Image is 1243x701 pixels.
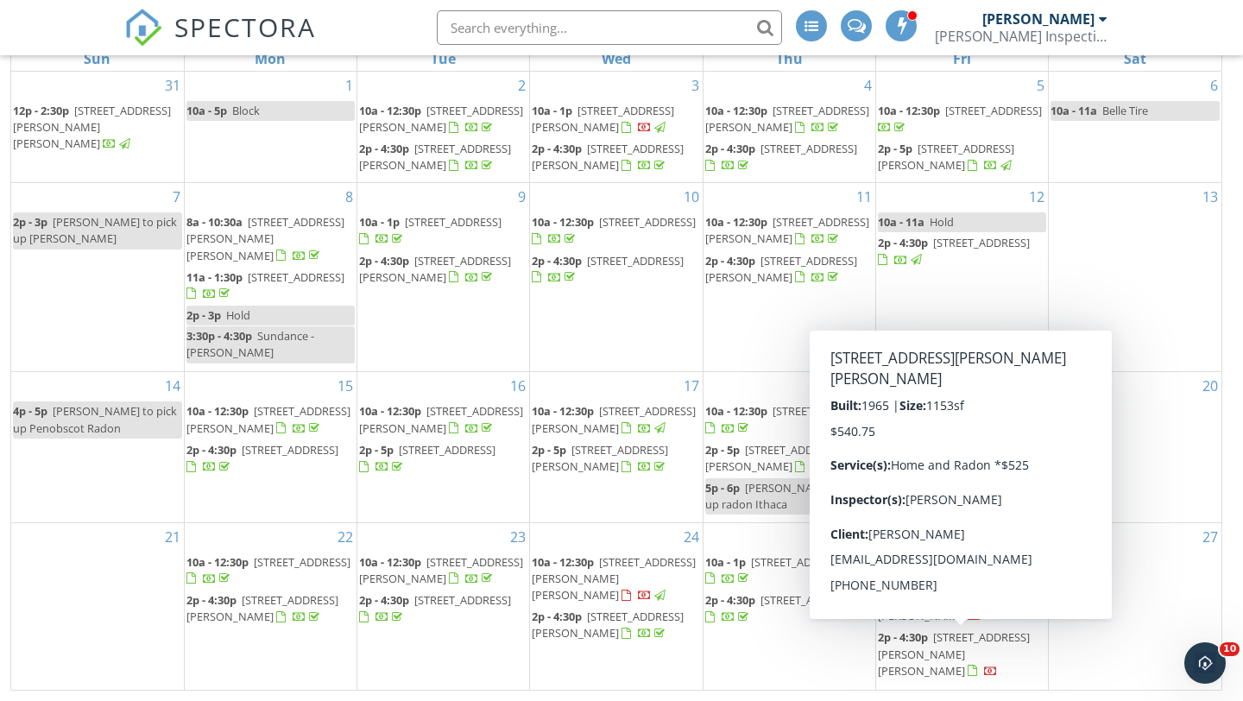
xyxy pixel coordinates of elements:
span: [STREET_ADDRESS] [414,592,511,608]
td: Go to September 27, 2025 [1049,522,1221,690]
span: 12p - 1p [878,575,918,590]
span: [PERSON_NAME] to pick up [PERSON_NAME] [13,214,177,246]
a: 2p - 4:30p [STREET_ADDRESS][PERSON_NAME] [359,141,511,173]
a: 10a - 12:30p [STREET_ADDRESS][PERSON_NAME] [359,103,523,135]
a: 10a - 12:30p [STREET_ADDRESS][PERSON_NAME] [359,553,527,590]
a: Go to September 23, 2025 [507,523,529,551]
a: Go to September 4, 2025 [861,72,875,99]
a: Go to September 5, 2025 [1033,72,1048,99]
a: 2p - 5p [STREET_ADDRESS][PERSON_NAME] [705,440,874,477]
span: Hold [930,554,954,570]
a: 2p - 4:30p [STREET_ADDRESS] [532,253,684,285]
span: [STREET_ADDRESS] [599,214,696,230]
td: Go to September 17, 2025 [530,372,703,522]
a: 10a - 12:30p [STREET_ADDRESS][PERSON_NAME] [705,103,869,135]
span: 2p - 4:30p [532,141,582,156]
a: 8a - 10:30a [STREET_ADDRESS][PERSON_NAME][PERSON_NAME] [186,212,355,267]
span: Sundance - [PERSON_NAME] [186,328,314,360]
span: Hold [918,425,942,440]
div: [PERSON_NAME] [982,10,1095,28]
a: 12p - 1p [STREET_ADDRESS][PERSON_NAME][PERSON_NAME] [878,575,1020,623]
a: 10a - 12:30p [STREET_ADDRESS][PERSON_NAME] [359,101,527,138]
a: 10a - 12:30p [STREET_ADDRESS][PERSON_NAME] [705,212,874,249]
a: 11a - 1:30p [STREET_ADDRESS] [186,269,344,301]
span: 12p - 2:30p [13,103,69,118]
span: 10a - 12:30p [705,403,767,419]
span: 10a - 11a [878,554,924,570]
span: [STREET_ADDRESS] [248,269,344,285]
span: [STREET_ADDRESS] [242,442,338,458]
a: 10a - 12:30p [STREET_ADDRESS][PERSON_NAME] [359,403,523,435]
span: SPECTORA [174,9,316,45]
a: 10a - 12:30p [STREET_ADDRESS] [878,103,1042,135]
a: Friday [950,47,975,71]
span: 11a - 1:30p [186,269,243,285]
a: 2p - 4:30p [STREET_ADDRESS][PERSON_NAME] [705,251,874,288]
a: 2p - 4:30p [STREET_ADDRESS] [359,592,511,624]
span: 2p - 5p [359,442,394,458]
a: Go to September 18, 2025 [853,372,875,400]
td: Go to September 8, 2025 [184,183,356,372]
span: [STREET_ADDRESS] [933,235,1030,250]
span: 4p - 5p [13,403,47,419]
a: 10a - 12:30p [STREET_ADDRESS][PERSON_NAME] [359,554,523,586]
td: Go to September 19, 2025 [875,372,1048,522]
td: Go to September 18, 2025 [703,372,875,522]
a: Go to September 10, 2025 [680,183,703,211]
a: 2p - 4:30p [STREET_ADDRESS][PERSON_NAME][PERSON_NAME] [878,629,1030,678]
a: 10a - 12:30p [STREET_ADDRESS] [878,101,1046,138]
a: Go to September 3, 2025 [688,72,703,99]
a: 2p - 4:30p [STREET_ADDRESS] [705,590,874,628]
span: [STREET_ADDRESS][PERSON_NAME][PERSON_NAME] [186,214,344,262]
span: [STREET_ADDRESS][PERSON_NAME] [359,403,523,435]
a: 2p - 4:30p [STREET_ADDRESS] [186,442,338,474]
td: Go to September 22, 2025 [184,522,356,690]
a: 10a - 1p [STREET_ADDRESS] [359,214,502,246]
span: 2p - 4:30p [705,592,755,608]
a: 10a - 12:30p [STREET_ADDRESS] [186,554,350,586]
td: Go to September 1, 2025 [184,72,356,183]
a: 10a - 12:30p [STREET_ADDRESS][PERSON_NAME] [532,401,700,439]
span: 2p - 3p [13,214,47,230]
a: 12p - 1p [STREET_ADDRESS][PERSON_NAME][PERSON_NAME] [878,573,1046,628]
td: Go to September 15, 2025 [184,372,356,522]
td: Go to September 25, 2025 [703,522,875,690]
span: 10 [1220,642,1240,656]
span: 2p - 4:30p [359,141,409,156]
td: Go to September 5, 2025 [875,72,1048,183]
span: Block [232,103,260,118]
a: 2p - 5p [STREET_ADDRESS] [359,440,527,477]
a: 10a - 12:30p [STREET_ADDRESS][PERSON_NAME] [532,403,696,435]
span: 10a - 12:30p [705,103,767,118]
span: 10a - 12:30p [186,554,249,570]
span: 2p - 5p [532,442,566,458]
a: Go to September 26, 2025 [1025,523,1048,551]
span: 2p - 3p [878,425,912,440]
span: 3:30p - 4:30p [186,328,252,344]
a: Go to September 1, 2025 [342,72,356,99]
a: 2p - 5p [STREET_ADDRESS][PERSON_NAME] [878,141,1014,173]
a: 10a - 12:30p [STREET_ADDRESS][PERSON_NAME] [705,214,869,246]
a: 10a - 1p [STREET_ADDRESS][PERSON_NAME] [532,101,700,138]
a: 10a - 1p [STREET_ADDRESS][PERSON_NAME] [532,103,674,135]
a: 2p - 4:30p [STREET_ADDRESS][PERSON_NAME][PERSON_NAME] [878,628,1046,682]
td: Go to September 21, 2025 [11,522,184,690]
td: Go to September 7, 2025 [11,183,184,372]
span: [STREET_ADDRESS][PERSON_NAME] [532,609,684,641]
a: 10a - 12:30p [STREET_ADDRESS][PERSON_NAME][PERSON_NAME] [532,553,700,607]
span: [STREET_ADDRESS][PERSON_NAME] [532,403,696,435]
span: Hold [226,307,250,323]
a: Go to September 8, 2025 [342,183,356,211]
a: Go to September 7, 2025 [169,183,184,211]
td: Go to September 3, 2025 [530,72,703,183]
a: 2p - 4:30p [STREET_ADDRESS][PERSON_NAME] [186,592,338,624]
span: 10a - 12:30p [532,214,594,230]
a: Sunday [80,47,114,71]
a: 10a - 1p [STREET_ADDRESS] [705,553,874,590]
span: 2p - 5p [705,442,740,458]
span: 10a - 12:30p [705,214,767,230]
span: [STREET_ADDRESS][PERSON_NAME] [705,253,857,285]
a: Go to September 17, 2025 [680,372,703,400]
span: 2p - 4:30p [705,253,755,268]
a: Go to September 14, 2025 [161,372,184,400]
